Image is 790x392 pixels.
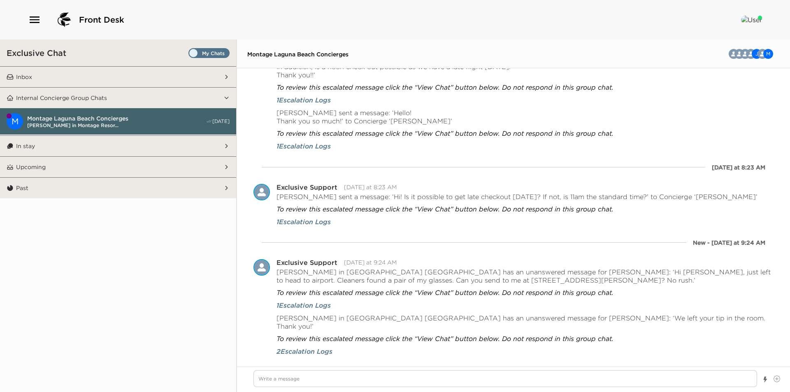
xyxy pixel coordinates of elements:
[253,184,270,200] img: E
[14,178,223,198] button: Past
[16,94,107,102] p: Internal Concierge Group Chats
[276,314,774,330] p: [PERSON_NAME] in [GEOGRAPHIC_DATA] [GEOGRAPHIC_DATA] has an unanswered message for [PERSON_NAME]:...
[729,49,739,59] div: Thornton Concierge
[7,113,23,130] div: M
[7,113,23,130] div: Montage Laguna Beach
[188,48,230,58] label: Set all destinations
[27,122,206,128] span: [PERSON_NAME] in Montage Resor...
[344,183,397,191] time: 2025-09-28T15:23:21.585Z
[14,136,223,156] button: In stay
[276,109,452,125] p: [PERSON_NAME] sent a message: ‘Hello! Thank you so much!’ to Concierge ‘[PERSON_NAME]’
[741,16,762,24] img: User
[276,83,613,91] span: To review this escalated message click the “View Chat” button below. Do not respond in this group...
[734,49,744,59] div: Jonathan Yeung
[276,268,774,284] p: [PERSON_NAME] in [GEOGRAPHIC_DATA] [GEOGRAPHIC_DATA] has an unanswered message for [PERSON_NAME]:...
[247,51,349,58] span: Montage Laguna Beach Concierges
[344,259,397,266] time: 2025-09-29T16:24:44.625Z
[79,14,124,26] span: Front Desk
[276,301,331,310] button: 1Escalation Logs
[16,142,35,150] p: In stay
[762,372,768,387] button: Show templates
[27,115,206,122] span: Montage Laguna Beach Concierges
[14,67,223,87] button: Inbox
[276,347,332,356] button: 2Escalation Logs
[276,141,331,151] span: 1 Escalation Logs
[14,88,223,108] button: Internal Concierge Group Chats
[276,141,331,151] button: 1Escalation Logs
[712,163,765,172] div: [DATE] at 8:23 AM
[276,217,331,226] button: 1Escalation Logs
[276,205,613,213] span: To review this escalated message click the “View Chat” button below. Do not respond in this group...
[729,49,739,59] img: T
[276,193,757,201] p: [PERSON_NAME] sent a message: ‘Hi! Is it possible to get late checkout [DATE]? If not, is 11am th...
[276,217,331,226] span: 1 Escalation Logs
[276,95,331,104] button: 1Escalation Logs
[276,184,337,190] div: Exclusive Support
[14,157,223,177] button: Upcoming
[253,184,270,200] div: Exclusive Support
[54,10,74,30] img: logo
[276,71,774,79] p: Thank you!!’
[763,49,773,59] div: Montage Laguna Beach Concierge Team
[253,259,270,276] img: E
[16,184,28,192] p: Past
[212,118,230,125] span: [DATE]
[276,301,331,310] span: 1 Escalation Logs
[734,49,744,59] img: J
[16,163,46,171] p: Upcoming
[7,48,66,58] h3: Exclusive Chat
[253,370,757,387] textarea: Write a message
[16,73,32,81] p: Inbox
[276,259,337,266] div: Exclusive Support
[276,288,613,297] span: To review this escalated message click the “View Chat” button below. Do not respond in this group...
[276,347,332,356] span: 2 Escalation Logs
[253,259,270,276] div: Exclusive Support
[693,239,765,247] div: New - [DATE] at 9:24 AM
[763,49,773,59] div: M
[276,334,613,343] span: To review this escalated message click the “View Chat” button below. Do not respond in this group...
[741,46,780,62] button: MVJKJJT
[276,129,613,137] span: To review this escalated message click the “View Chat” button below. Do not respond in this group...
[276,95,331,104] span: 1 Escalation Logs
